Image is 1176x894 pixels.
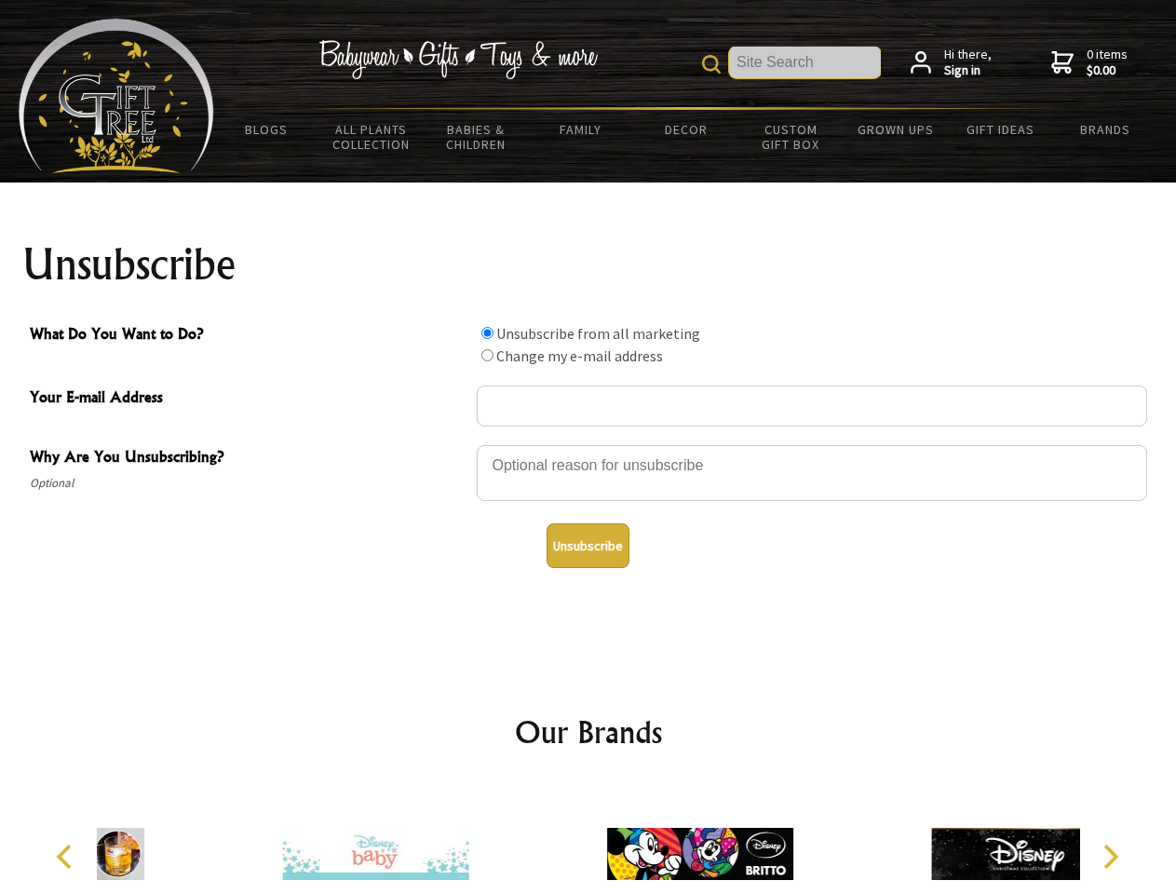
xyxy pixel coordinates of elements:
strong: Sign in [944,62,992,79]
span: Why Are You Unsubscribing? [30,445,467,472]
button: Next [1089,836,1130,877]
a: BLOGS [214,110,319,149]
span: What Do You Want to Do? [30,322,467,349]
input: Your E-mail Address [477,386,1147,427]
a: Gift Ideas [948,110,1053,149]
span: 0 items [1087,46,1128,79]
input: What Do You Want to Do? [481,327,493,339]
span: Your E-mail Address [30,386,467,413]
a: Family [529,110,634,149]
textarea: Why Are You Unsubscribing? [477,445,1147,501]
a: All Plants Collection [319,110,425,164]
input: What Do You Want to Do? [481,349,493,361]
label: Unsubscribe from all marketing [496,324,700,343]
h2: Our Brands [37,710,1140,754]
h1: Unsubscribe [22,242,1155,287]
a: Decor [633,110,738,149]
button: Unsubscribe [547,523,629,568]
a: Hi there,Sign in [911,47,992,79]
button: Previous [47,836,88,877]
img: Babywear - Gifts - Toys & more [318,40,598,79]
strong: $0.00 [1087,62,1128,79]
span: Optional [30,472,467,494]
img: Babyware - Gifts - Toys and more... [19,19,214,173]
a: Grown Ups [843,110,948,149]
a: Babies & Children [424,110,529,164]
img: product search [702,55,721,74]
a: Custom Gift Box [738,110,844,164]
span: Hi there, [944,47,992,79]
label: Change my e-mail address [496,346,663,365]
input: Site Search [729,47,881,78]
a: Brands [1053,110,1158,149]
a: 0 items$0.00 [1051,47,1128,79]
